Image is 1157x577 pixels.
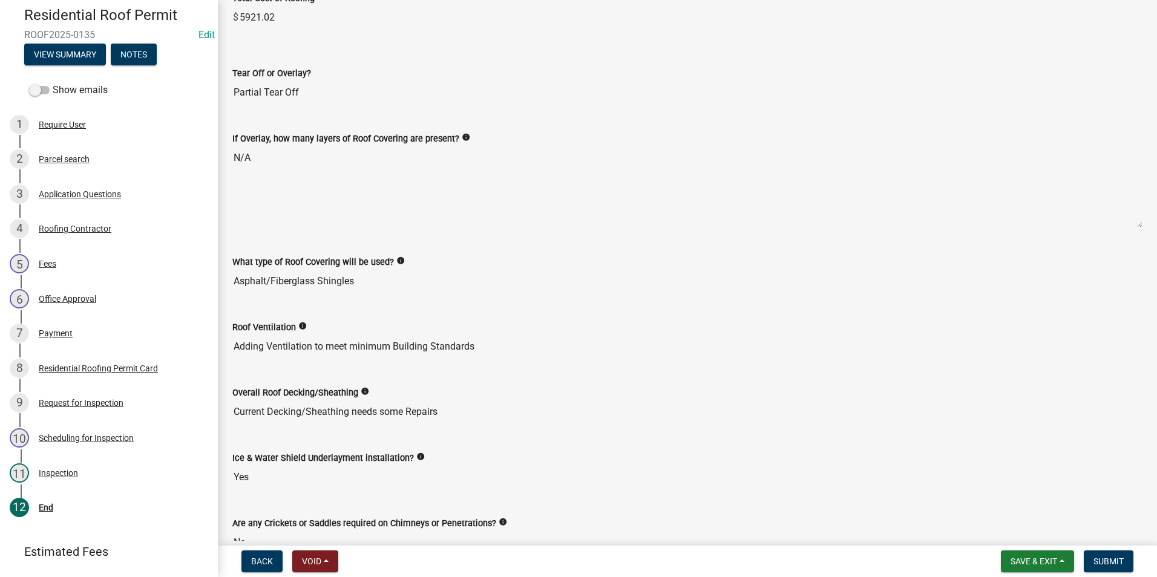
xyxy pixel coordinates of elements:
wm-modal-confirm: Summary [24,50,106,60]
i: info [416,452,425,461]
span: Save & Exit [1011,556,1057,566]
label: Ice & Water Shield Underlayment installation? [232,454,414,463]
span: ROOF2025-0135 [24,29,194,41]
div: 12 [10,498,29,517]
label: Tear Off or Overlay? [232,70,311,78]
i: info [396,256,405,265]
span: $ [232,5,239,30]
div: Request for Inspection [39,399,123,407]
div: Application Questions [39,190,121,198]
button: Save & Exit [1001,550,1074,572]
button: Void [292,550,338,572]
label: Roof Ventilation [232,324,296,332]
span: Void [302,556,321,566]
div: Parcel search [39,155,90,163]
div: Require User [39,120,86,129]
div: End [39,503,53,512]
div: 7 [10,324,29,343]
label: Overall Roof Decking/Sheathing [232,389,358,397]
label: Show emails [29,83,108,97]
div: Inspection [39,469,78,477]
label: If Overlay, how many layers of Roof Covering are present? [232,135,459,143]
div: 6 [10,289,29,308]
div: 10 [10,428,29,448]
div: 8 [10,359,29,378]
div: 4 [10,219,29,238]
button: Notes [111,44,157,65]
i: info [361,387,369,396]
i: info [462,133,470,142]
div: 2 [10,149,29,169]
div: Payment [39,329,73,337]
div: Office Approval [39,295,96,303]
div: 9 [10,393,29,412]
i: info [298,322,307,330]
div: Roofing Contractor [39,224,111,233]
textarea: N/A [232,146,1142,228]
span: Submit [1093,556,1124,566]
wm-modal-confirm: Edit Application Number [198,29,215,41]
button: Submit [1084,550,1133,572]
span: Back [251,556,273,566]
label: Are any Crickets or Saddles required on Chimneys or Penetrations? [232,520,496,528]
a: Edit [198,29,215,41]
div: Scheduling for Inspection [39,434,134,442]
div: 3 [10,184,29,204]
a: Estimated Fees [10,540,198,564]
h4: Residential Roof Permit [24,7,208,24]
wm-modal-confirm: Notes [111,50,157,60]
div: 1 [10,115,29,134]
div: 5 [10,254,29,273]
button: Back [241,550,283,572]
div: Residential Roofing Permit Card [39,364,158,373]
div: 11 [10,463,29,483]
i: info [499,518,507,526]
div: Fees [39,259,56,268]
label: What type of Roof Covering will be used? [232,258,394,267]
button: View Summary [24,44,106,65]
